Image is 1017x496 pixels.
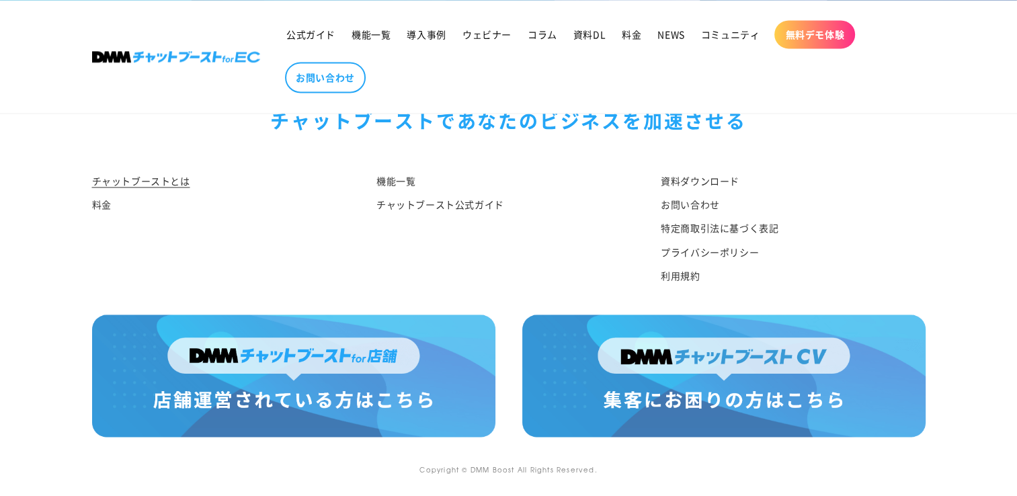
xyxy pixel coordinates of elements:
[462,28,512,40] span: ウェビナー
[376,173,415,193] a: 機能一覧
[92,315,495,437] img: 店舗運営されている方はこちら
[419,464,597,474] small: Copyright © DMM Boost All Rights Reserved.
[278,20,343,48] a: 公式ガイド
[573,28,606,40] span: 資料DL
[614,20,649,48] a: 料金
[399,20,454,48] a: 導入事例
[376,193,504,216] a: チャットブースト公式ガイド
[92,51,260,63] img: 株式会社DMM Boost
[92,173,190,193] a: チャットブーストとは
[657,28,684,40] span: NEWS
[522,315,926,437] img: 集客にお困りの方はこちら
[661,216,778,240] a: 特定商取引法に基づく表記
[92,193,112,216] a: 料金
[92,104,926,137] div: チャットブーストで あなたのビジネスを加速させる
[774,20,855,48] a: 無料デモ体験
[296,71,355,83] span: お問い合わせ
[528,28,557,40] span: コラム
[454,20,520,48] a: ウェビナー
[649,20,692,48] a: NEWS
[622,28,641,40] span: 料金
[785,28,844,40] span: 無料デモ体験
[661,241,759,264] a: プライバシーポリシー
[693,20,768,48] a: コミュニティ
[407,28,446,40] span: 導入事例
[343,20,399,48] a: 機能一覧
[661,193,720,216] a: お問い合わせ
[661,264,700,288] a: 利用規約
[661,173,739,193] a: 資料ダウンロード
[520,20,565,48] a: コラム
[565,20,614,48] a: 資料DL
[701,28,760,40] span: コミュニティ
[285,62,366,93] a: お問い合わせ
[352,28,391,40] span: 機能一覧
[286,28,335,40] span: 公式ガイド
